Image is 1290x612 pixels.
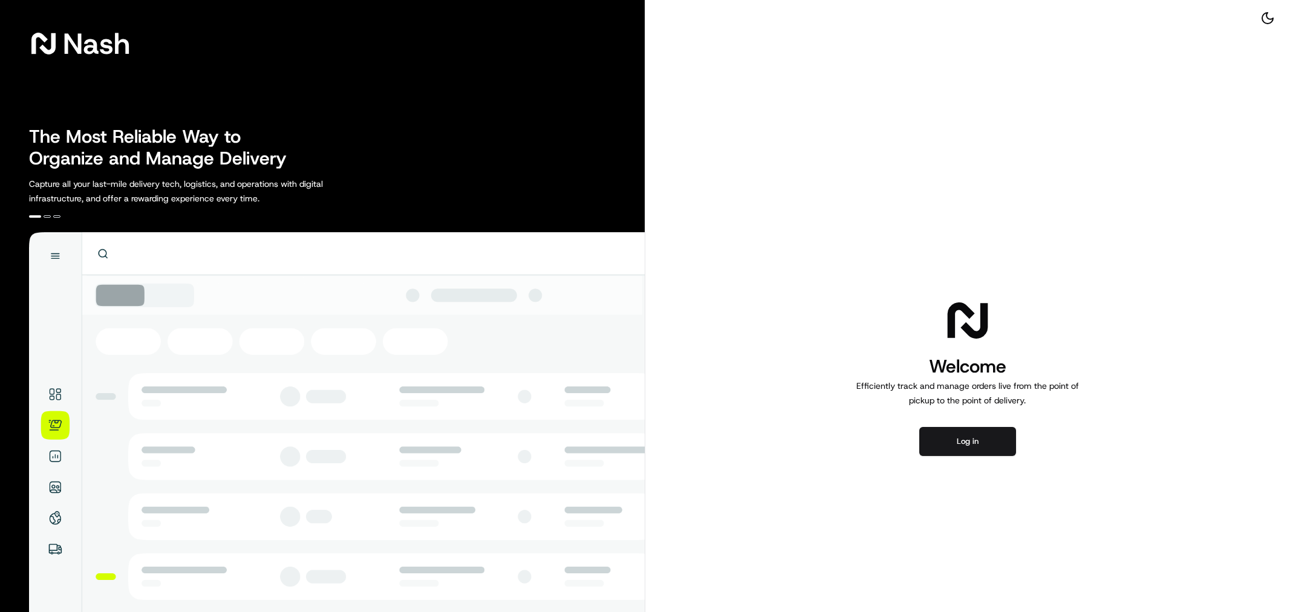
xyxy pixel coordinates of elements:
p: Capture all your last-mile delivery tech, logistics, and operations with digital infrastructure, ... [29,177,377,206]
button: Log in [919,427,1016,456]
h2: The Most Reliable Way to Organize and Manage Delivery [29,126,300,169]
h1: Welcome [852,354,1084,379]
span: Nash [63,31,130,56]
p: Efficiently track and manage orders live from the point of pickup to the point of delivery. [852,379,1084,408]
